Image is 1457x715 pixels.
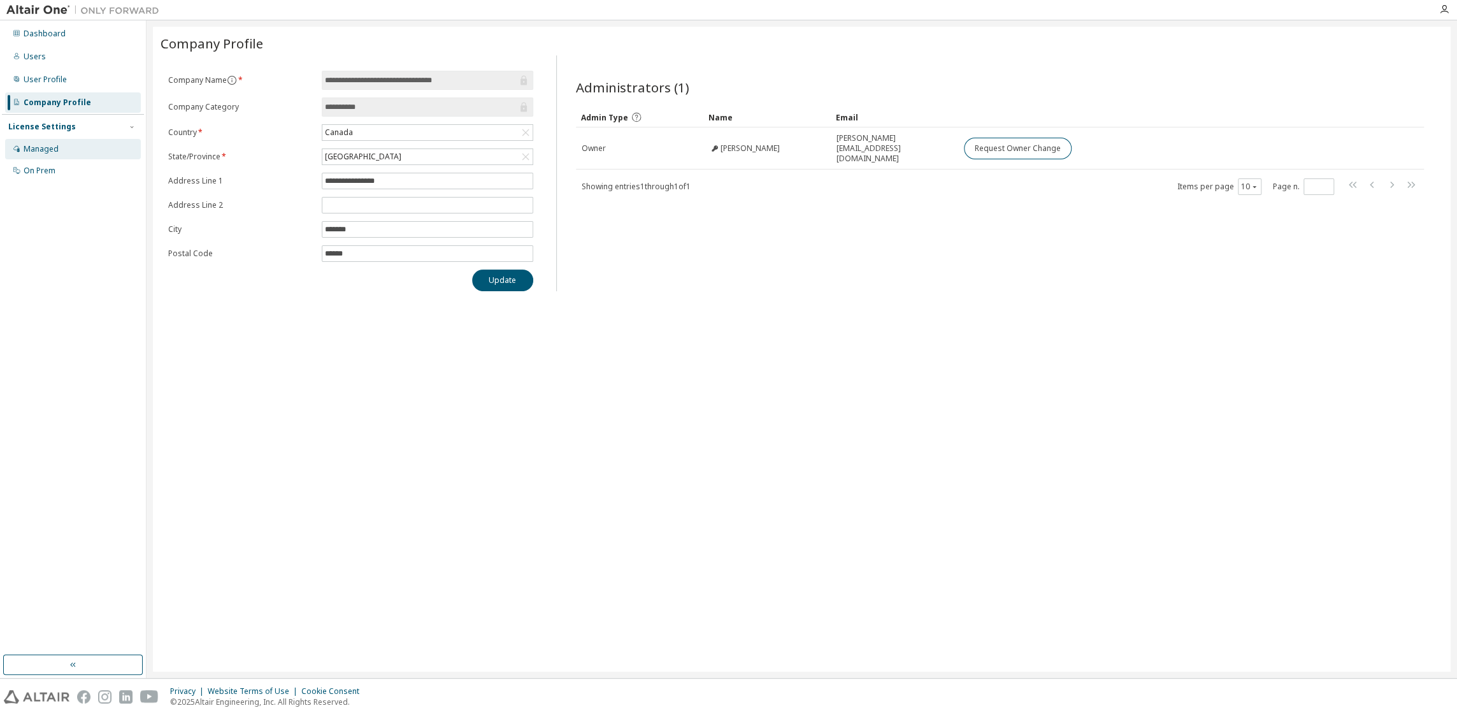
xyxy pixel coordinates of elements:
span: Showing entries 1 through 1 of 1 [582,181,691,192]
img: altair_logo.svg [4,690,69,704]
img: instagram.svg [98,690,111,704]
span: Admin Type [581,112,628,123]
div: [GEOGRAPHIC_DATA] [322,149,533,164]
label: Country [168,127,314,138]
label: Address Line 2 [168,200,314,210]
div: Email [836,107,953,127]
label: Address Line 1 [168,176,314,186]
div: Dashboard [24,29,66,39]
button: Update [472,270,533,291]
div: License Settings [8,122,76,132]
button: Request Owner Change [964,138,1072,159]
label: Company Category [168,102,314,112]
span: Administrators (1) [576,78,689,96]
label: Postal Code [168,249,314,259]
button: 10 [1241,182,1258,192]
div: User Profile [24,75,67,85]
img: linkedin.svg [119,690,133,704]
span: Page n. [1273,178,1334,195]
div: [GEOGRAPHIC_DATA] [323,150,403,164]
div: Website Terms of Use [208,686,301,697]
label: State/Province [168,152,314,162]
img: youtube.svg [140,690,159,704]
label: City [168,224,314,235]
div: Name [708,107,826,127]
span: Items per page [1177,178,1261,195]
button: information [227,75,237,85]
div: Canada [323,126,355,140]
div: Privacy [170,686,208,697]
img: Altair One [6,4,166,17]
label: Company Name [168,75,314,85]
div: On Prem [24,166,55,176]
div: Canada [322,125,533,140]
div: Users [24,52,46,62]
span: [PERSON_NAME][EMAIL_ADDRESS][DOMAIN_NAME] [836,133,952,164]
img: facebook.svg [77,690,90,704]
span: [PERSON_NAME] [721,143,780,154]
span: Company Profile [161,34,263,52]
p: © 2025 Altair Engineering, Inc. All Rights Reserved. [170,697,367,707]
span: Owner [582,143,606,154]
div: Company Profile [24,97,91,108]
div: Cookie Consent [301,686,367,697]
div: Managed [24,144,59,154]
